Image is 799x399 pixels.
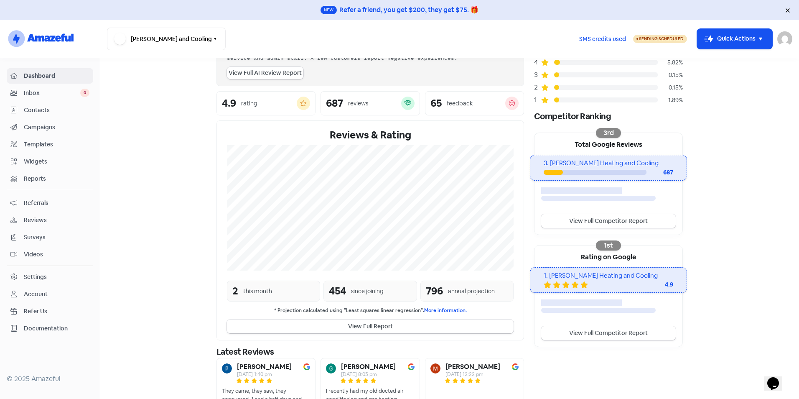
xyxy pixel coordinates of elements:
div: 3 [534,70,541,80]
span: Videos [24,250,89,259]
div: Reviews & Rating [227,128,514,143]
div: 65 [430,98,442,108]
span: Refer Us [24,307,89,316]
a: Sending Scheduled [633,34,687,44]
div: 454 [329,284,346,299]
span: Reviews [24,216,89,225]
span: Reports [24,174,89,183]
img: Image [512,363,519,370]
div: 687 [326,98,343,108]
div: 3rd [596,128,621,138]
div: 4.9 [222,98,236,108]
a: 4.9rating [216,91,316,115]
b: [PERSON_NAME] [445,363,500,370]
img: Avatar [326,363,336,373]
a: Referrals [7,195,93,211]
div: 1st [596,240,621,251]
div: 0.15% [658,83,683,92]
div: reviews [348,99,368,108]
a: Surveys [7,230,93,245]
img: Avatar [222,363,232,373]
div: since joining [351,287,384,296]
div: 1 [534,95,541,105]
a: 687reviews [321,91,420,115]
a: Reports [7,171,93,187]
a: Videos [7,247,93,262]
button: Quick Actions [697,29,772,49]
span: Widgets [24,157,89,166]
div: 1. [PERSON_NAME] Heating and Cooling [544,271,673,281]
div: annual projection [448,287,495,296]
div: [DATE] 1:40 pm [237,372,292,377]
div: Refer a friend, you get $200, they get $75. 🎁 [339,5,478,15]
div: 2 [232,284,238,299]
div: 0.15% [658,71,683,79]
div: [DATE] 8:05 pm [341,372,396,377]
div: this month [243,287,272,296]
span: Contacts [24,106,89,115]
span: Campaigns [24,123,89,132]
span: Sending Scheduled [639,36,684,41]
div: 5.82% [658,58,683,67]
span: Dashboard [24,72,89,80]
span: Documentation [24,324,89,333]
a: More information. [424,307,467,314]
div: Total Google Reviews [534,133,682,155]
div: 3. [PERSON_NAME] Heating and Cooling [544,159,673,168]
a: Refer Us [7,304,93,319]
a: Inbox 0 [7,85,93,101]
a: View Full AI Review Report [227,67,303,79]
a: 65feedback [425,91,524,115]
span: Referrals [24,199,89,207]
b: [PERSON_NAME] [237,363,292,370]
div: [DATE] 12:22 pm [445,372,500,377]
a: Account [7,286,93,302]
button: [PERSON_NAME] and Cooling [107,28,226,50]
b: [PERSON_NAME] [341,363,396,370]
div: Latest Reviews [216,345,524,358]
a: View Full Competitor Report [541,214,676,228]
span: Inbox [24,89,80,97]
div: © 2025 Amazeful [7,374,93,384]
div: feedback [447,99,473,108]
img: Image [303,363,310,370]
span: 0 [80,89,89,97]
a: Templates [7,137,93,152]
a: Campaigns [7,120,93,135]
a: Contacts [7,102,93,118]
div: Settings [24,273,47,281]
div: 4 [534,57,541,67]
img: Avatar [430,363,440,373]
span: New [321,6,337,14]
button: View Full Report [227,320,514,333]
a: SMS credits used [572,34,633,43]
div: 796 [426,284,443,299]
a: Reviews [7,212,93,228]
div: 1.89% [658,96,683,105]
div: rating [241,99,257,108]
img: User [777,31,792,46]
a: Documentation [7,321,93,336]
small: * Projection calculated using "Least squares linear regression". [227,307,514,315]
a: Dashboard [7,68,93,84]
div: Competitor Ranking [534,110,683,123]
span: SMS credits used [579,35,626,43]
a: View Full Competitor Report [541,326,676,340]
a: Widgets [7,154,93,169]
span: Templates [24,140,89,149]
span: Surveys [24,233,89,242]
iframe: chat widget [764,366,791,391]
div: Account [24,290,48,299]
div: 2 [534,82,541,92]
div: 687 [646,168,673,177]
img: Image [408,363,415,370]
div: 4.9 [640,280,673,289]
div: Rating on Google [534,246,682,267]
a: Settings [7,269,93,285]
